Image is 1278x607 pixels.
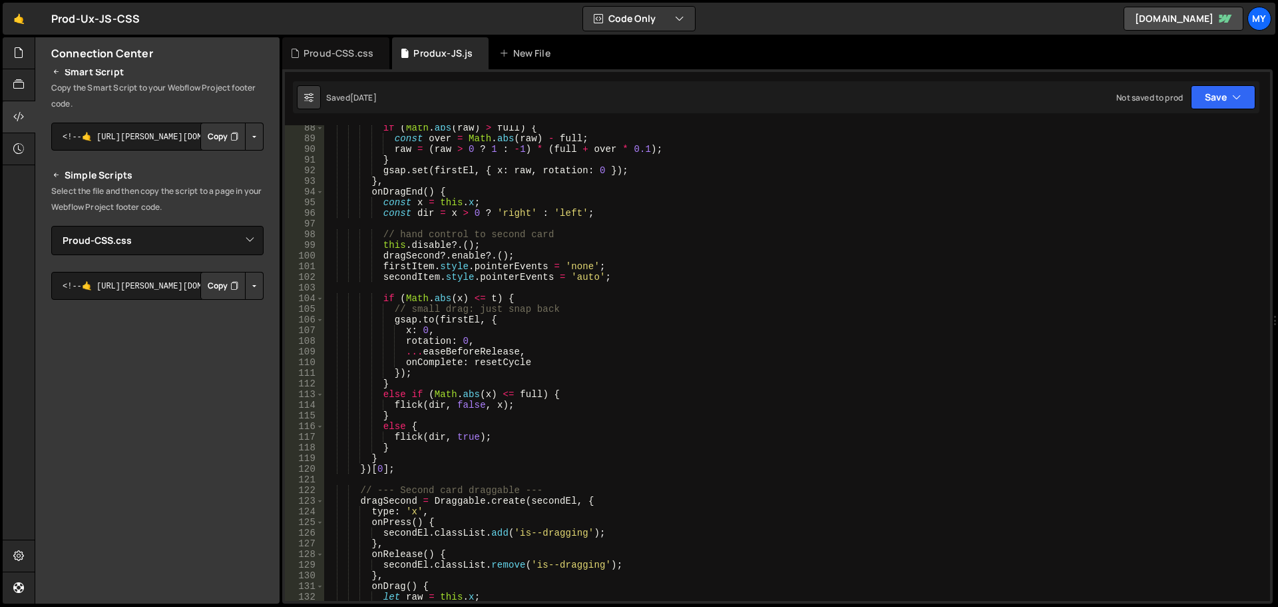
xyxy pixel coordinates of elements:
[200,123,264,151] div: Button group with nested dropdown
[285,293,324,304] div: 104
[285,453,324,464] div: 119
[285,496,324,506] div: 123
[1247,7,1271,31] a: My
[285,283,324,293] div: 103
[51,167,264,183] h2: Simple Scripts
[285,187,324,197] div: 94
[51,272,264,300] textarea: <!--🤙 [URL][PERSON_NAME][DOMAIN_NAME]> <script>document.addEventListener("DOMContentLoaded", func...
[51,450,265,570] iframe: YouTube video player
[1124,7,1243,31] a: [DOMAIN_NAME]
[285,336,324,346] div: 108
[285,421,324,432] div: 116
[51,123,264,151] textarea: <!--🤙 [URL][PERSON_NAME][DOMAIN_NAME]> <script>document.addEventListener("DOMContentLoaded", func...
[200,272,264,300] div: Button group with nested dropdown
[285,240,324,251] div: 99
[285,560,324,570] div: 129
[285,304,324,314] div: 105
[285,592,324,602] div: 132
[499,47,555,60] div: New File
[51,64,264,80] h2: Smart Script
[350,92,377,103] div: [DATE]
[200,123,246,151] button: Copy
[51,46,153,61] h2: Connection Center
[285,346,324,357] div: 109
[285,432,324,442] div: 117
[200,272,246,300] button: Copy
[285,474,324,485] div: 121
[285,517,324,528] div: 125
[285,219,324,229] div: 97
[285,229,324,240] div: 98
[285,144,324,155] div: 90
[51,11,140,27] div: Prod-Ux-JS-CSS
[285,155,324,165] div: 91
[285,357,324,368] div: 110
[51,183,264,215] p: Select the file and then copy the script to a page in your Webflow Project footer code.
[285,261,324,272] div: 101
[285,208,324,219] div: 96
[285,378,324,389] div: 112
[285,400,324,410] div: 114
[285,176,324,187] div: 93
[51,80,264,112] p: Copy the Smart Script to your Webflow Project footer code.
[583,7,695,31] button: Code Only
[285,123,324,133] div: 88
[285,133,324,144] div: 89
[285,442,324,453] div: 118
[285,549,324,560] div: 128
[285,314,324,325] div: 106
[285,570,324,581] div: 130
[285,581,324,592] div: 131
[285,165,324,176] div: 92
[285,272,324,283] div: 102
[285,528,324,538] div: 126
[51,322,265,442] iframe: YouTube video player
[3,3,35,35] a: 🤙
[285,485,324,496] div: 122
[326,92,377,103] div: Saved
[285,325,324,336] div: 107
[285,389,324,400] div: 113
[285,251,324,261] div: 100
[285,538,324,549] div: 127
[413,47,473,60] div: Produx-JS.js
[1191,85,1255,109] button: Save
[304,47,373,60] div: Proud-CSS.css
[285,410,324,421] div: 115
[285,368,324,378] div: 111
[285,464,324,474] div: 120
[285,506,324,517] div: 124
[285,197,324,208] div: 95
[1116,92,1183,103] div: Not saved to prod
